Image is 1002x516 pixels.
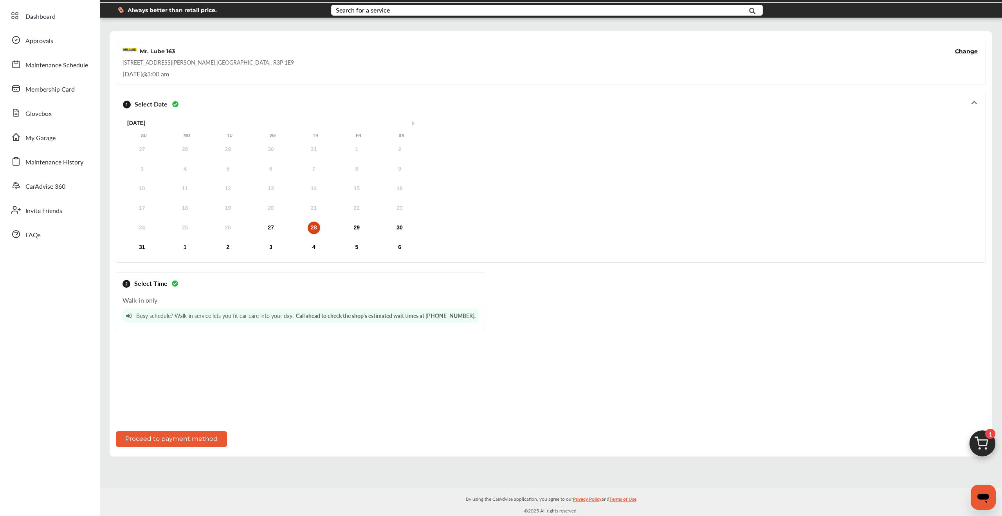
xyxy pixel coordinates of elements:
[7,224,92,244] a: FAQs
[222,163,234,175] div: Not available Tuesday, August 5th, 2025
[222,202,234,215] div: Not available Tuesday, August 19th, 2025
[100,494,1002,503] p: By using the CarAdvise application, you agree to our and
[350,241,363,254] div: Choose Friday, September 5th, 2025
[7,5,92,26] a: Dashboard
[308,202,320,215] div: Not available Thursday, August 21st, 2025
[7,175,92,196] a: CarAdvise 360
[350,182,363,195] div: Not available Friday, August 15th, 2025
[25,60,88,70] span: Maintenance Schedule
[308,222,320,234] div: Choose Thursday, August 28th, 2025
[308,241,320,254] div: Choose Thursday, September 4th, 2025
[265,241,277,254] div: Choose Wednesday, September 3rd, 2025
[971,485,996,510] iframe: Button to launch messaging window
[25,85,75,95] span: Membership Card
[136,143,148,156] div: Not available Sunday, July 27th, 2025
[25,206,62,216] span: Invite Friends
[123,96,979,112] div: Select Date
[393,182,406,195] div: Not available Saturday, August 16th, 2025
[7,127,92,147] a: My Garage
[147,69,169,78] span: 3:00 am
[350,163,363,175] div: Not available Friday, August 8th, 2025
[179,202,191,215] div: Not available Monday, August 18th, 2025
[25,157,83,168] span: Maintenance History
[123,280,130,288] div: 2
[222,182,234,195] div: Not available Tuesday, August 12th, 2025
[25,182,65,192] span: CarAdvise 360
[118,7,124,13] img: dollor_label_vector.a70140d1.svg
[142,69,147,78] span: @
[123,120,423,126] div: [DATE]
[100,488,1002,516] div: © 2025 All rights reserved.
[183,133,191,139] div: Mo
[136,182,148,195] div: Not available Sunday, August 10th, 2025
[964,427,1001,464] img: cart_icon.3d0951e8.svg
[140,47,175,55] div: Mr. Lube 163
[7,54,92,74] a: Maintenance Schedule
[136,222,148,234] div: Not available Sunday, August 24th, 2025
[179,241,191,254] div: Choose Monday, September 1st, 2025
[123,279,479,288] div: Select Time
[222,222,234,234] div: Not available Tuesday, August 26th, 2025
[179,163,191,175] div: Not available Monday, August 4th, 2025
[123,292,479,323] div: Walk-in only
[179,182,191,195] div: Not available Monday, August 11th, 2025
[265,222,277,234] div: Choose Wednesday, August 27th, 2025
[136,163,148,175] div: Not available Sunday, August 3rd, 2025
[393,163,406,175] div: Not available Saturday, August 9th, 2025
[398,133,405,139] div: Sa
[128,7,217,13] span: Always better than retail price.
[25,133,56,143] span: My Garage
[136,241,148,254] div: Choose Sunday, August 31st, 2025
[308,143,320,156] div: Not available Thursday, July 31st, 2025
[116,431,227,447] button: Proceed to payment method
[7,200,92,220] a: Invite Friends
[269,133,277,139] div: We
[123,69,142,78] span: [DATE]
[265,163,277,175] div: Not available Wednesday, August 6th, 2025
[393,202,406,215] div: Not available Saturday, August 23rd, 2025
[412,121,417,126] button: Next Month
[121,142,421,255] div: month 2025-08
[7,30,92,50] a: Approvals
[123,48,137,55] img: logo-mr-lube.png
[123,309,479,323] div: Busy schedule? Walk-in service lets you fit car care into your day.
[265,202,277,215] div: Not available Wednesday, August 20th, 2025
[136,202,148,215] div: Not available Sunday, August 17th, 2025
[609,494,636,507] a: Terms of Use
[265,182,277,195] div: Not available Wednesday, August 13th, 2025
[123,58,294,66] div: [STREET_ADDRESS][PERSON_NAME] , [GEOGRAPHIC_DATA] , R3P 1E9
[350,222,363,234] div: Choose Friday, August 29th, 2025
[226,133,234,139] div: Tu
[179,143,191,156] div: Not available Monday, July 28th, 2025
[265,143,277,156] div: Not available Wednesday, July 30th, 2025
[573,494,602,507] a: Privacy Policy
[25,230,41,240] span: FAQs
[123,101,131,108] div: 1
[25,12,56,22] span: Dashboard
[355,133,362,139] div: Fr
[350,202,363,215] div: Not available Friday, August 22nd, 2025
[350,143,363,156] div: Not available Friday, August 1st, 2025
[985,429,995,439] span: 1
[393,241,406,254] div: Choose Saturday, September 6th, 2025
[393,143,406,156] div: Not available Saturday, August 2nd, 2025
[25,109,52,119] span: Glovebox
[955,47,978,55] button: Change
[222,143,234,156] div: Not available Tuesday, July 29th, 2025
[7,151,92,171] a: Maintenance History
[25,36,53,46] span: Approvals
[7,103,92,123] a: Glovebox
[393,222,406,234] div: Choose Saturday, August 30th, 2025
[308,163,320,175] div: Not available Thursday, August 7th, 2025
[7,78,92,99] a: Membership Card
[222,241,234,254] div: Choose Tuesday, September 2nd, 2025
[312,133,320,139] div: Th
[336,7,390,13] div: Search for a service
[140,133,148,139] div: Su
[308,182,320,195] div: Not available Thursday, August 14th, 2025
[179,222,191,234] div: Not available Monday, August 25th, 2025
